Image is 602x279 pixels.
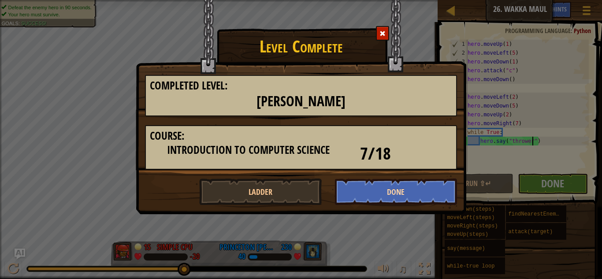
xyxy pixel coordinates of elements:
[150,94,452,109] h2: [PERSON_NAME]
[150,130,452,142] h3: Course:
[360,141,391,165] span: 7/18
[150,144,347,156] h3: Introduction to Computer Science
[150,80,452,92] h3: Completed Level:
[335,179,457,205] button: Done
[199,179,322,205] button: Ladder
[136,33,466,56] h1: Level Complete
